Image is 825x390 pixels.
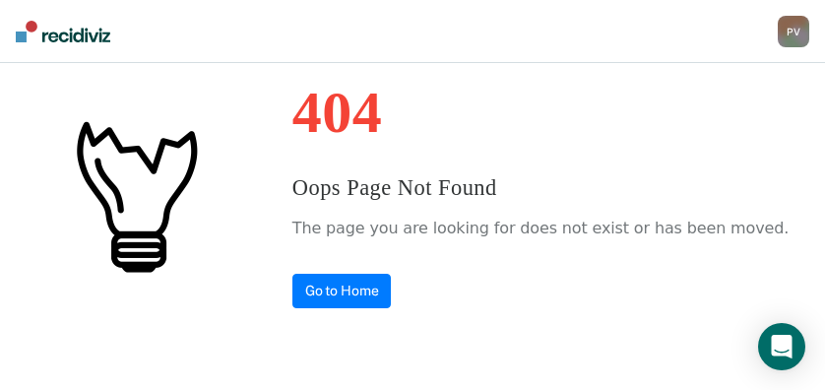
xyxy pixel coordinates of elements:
[778,16,809,47] div: P V
[292,171,789,205] h3: Oops Page Not Found
[292,83,789,142] h1: 404
[16,21,110,42] img: Recidiviz
[778,16,809,47] button: PV
[36,97,233,293] img: #
[292,214,789,243] p: The page you are looking for does not exist or has been moved.
[292,274,392,308] a: Go to Home
[758,323,805,370] div: Open Intercom Messenger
